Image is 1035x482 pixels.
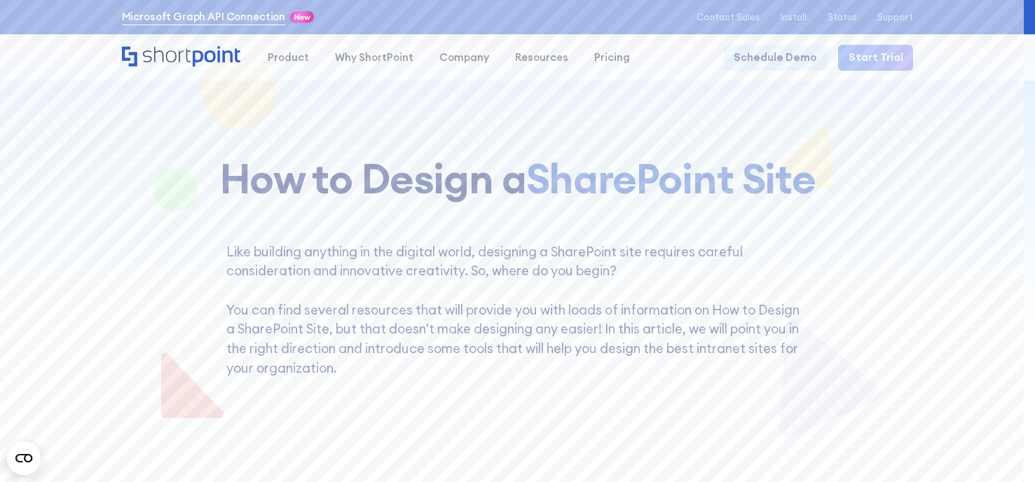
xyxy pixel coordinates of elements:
div: Company [439,50,489,65]
a: Status [828,12,857,22]
h1: How to Design a [207,156,828,201]
button: Open CMP widget [7,441,41,475]
a: Schedule Demo [724,45,828,71]
div: Why ShortPoint [335,50,413,65]
div: Pricing [594,50,630,65]
iframe: Chat Widget [965,415,1035,482]
span: SharePoint Site [526,152,816,205]
a: Resources [502,45,581,71]
p: Like building anything in the digital world, designing a SharePoint site requires careful conside... [226,242,809,378]
div: Resources [515,50,568,65]
div: Product [268,50,309,65]
a: Company [427,45,502,71]
a: Install [781,12,807,22]
a: Support [877,12,913,22]
a: Start Trial [838,45,914,71]
a: Why ShortPoint [322,45,427,71]
a: Microsoft Graph API Connection [122,9,286,25]
a: Home [122,46,242,69]
a: Contact Sales [697,12,760,22]
a: Pricing [581,45,643,71]
a: Product [255,45,322,71]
